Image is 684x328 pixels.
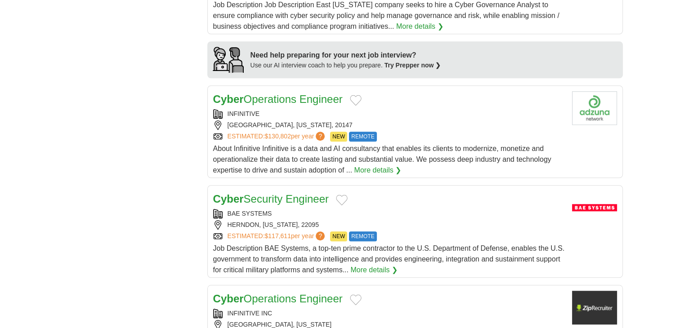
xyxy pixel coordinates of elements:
a: ESTIMATED:$117,611per year? [228,231,327,241]
span: Job Description Job Description East [US_STATE] company seeks to hire a Cyber Governance Analyst ... [213,1,559,30]
a: CyberSecurity Engineer [213,193,329,205]
span: ? [316,231,325,240]
img: Company logo [572,91,617,125]
div: HERNDON, [US_STATE], 22095 [213,220,565,230]
a: More details ❯ [354,165,401,176]
div: [GEOGRAPHIC_DATA], [US_STATE], 20147 [213,120,565,130]
span: $130,802 [264,133,291,140]
div: Need help preparing for your next job interview? [250,50,441,61]
span: About Infinitive Infinitive is a data and AI consultancy that enables its clients to modernize, m... [213,145,551,174]
a: CyberOperations Engineer [213,93,343,105]
a: CyberOperations Engineer [213,293,343,305]
span: NEW [330,132,347,142]
a: More details ❯ [350,265,398,275]
span: ? [316,132,325,141]
span: REMOTE [349,231,376,241]
strong: Cyber [213,193,244,205]
div: Use our AI interview coach to help you prepare. [250,61,441,70]
div: INFINITIVE INC [213,309,565,318]
span: $117,611 [264,232,291,239]
a: ESTIMATED:$130,802per year? [228,132,327,142]
a: Try Prepper now ❯ [384,62,441,69]
img: Company logo [572,291,617,324]
strong: Cyber [213,93,244,105]
span: NEW [330,231,347,241]
span: REMOTE [349,132,376,142]
div: INFINITIVE [213,109,565,119]
a: More details ❯ [396,21,443,32]
img: BAE Systems logo [572,191,617,225]
button: Add to favorite jobs [350,294,362,305]
strong: Cyber [213,293,244,305]
a: BAE SYSTEMS [228,210,272,217]
span: Job Description BAE Systems, a top-ten prime contractor to the U.S. Department of Defense, enable... [213,244,565,274]
button: Add to favorite jobs [336,195,348,205]
button: Add to favorite jobs [350,95,362,106]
